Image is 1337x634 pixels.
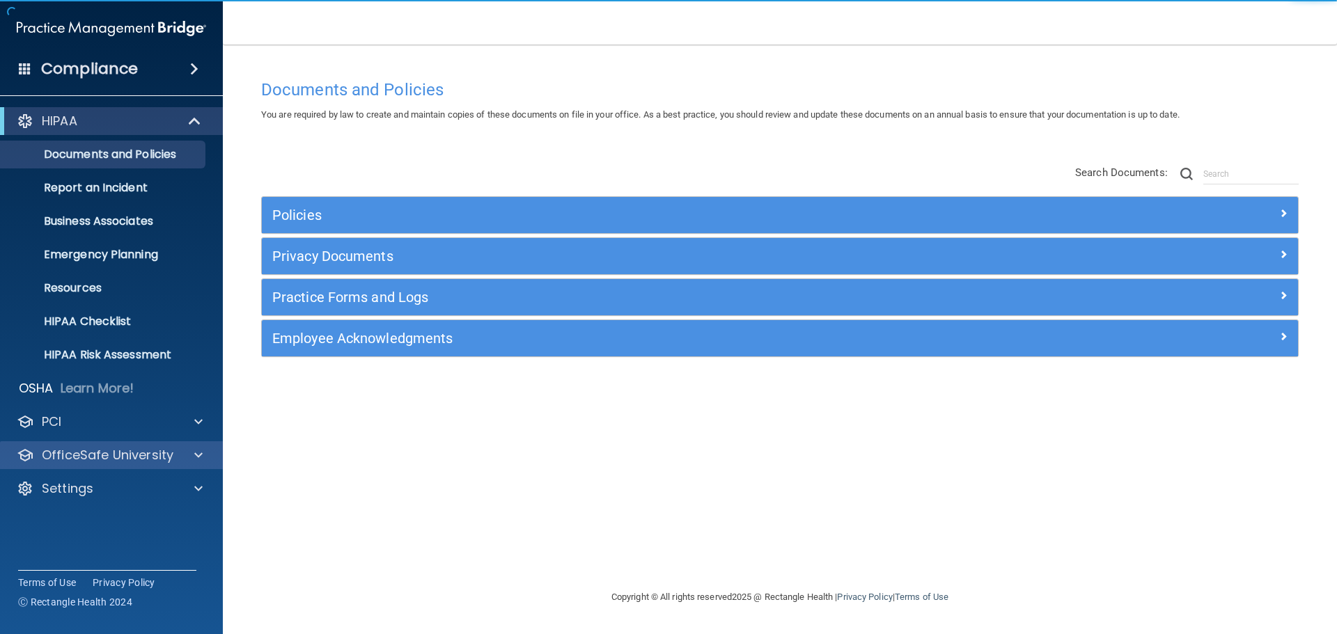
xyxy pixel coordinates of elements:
h4: Compliance [41,59,138,79]
p: OfficeSafe University [42,447,173,463]
a: Terms of Use [895,592,948,602]
a: Policies [272,204,1288,226]
p: Resources [9,281,199,295]
p: Report an Incident [9,181,199,195]
a: Practice Forms and Logs [272,286,1288,308]
a: Privacy Documents [272,245,1288,267]
p: Documents and Policies [9,148,199,161]
a: Settings [17,480,203,497]
h5: Practice Forms and Logs [272,290,1029,305]
a: OfficeSafe University [17,447,203,463]
p: OSHA [19,380,54,397]
span: You are required by law to create and maintain copies of these documents on file in your office. ... [261,109,1180,120]
a: PCI [17,413,203,430]
a: Terms of Use [18,576,76,589]
h5: Employee Acknowledgments [272,331,1029,346]
span: Ⓒ Rectangle Health 2024 [18,595,132,609]
a: HIPAA [17,113,202,129]
p: Settings [42,480,93,497]
p: Learn More! [61,380,134,397]
img: PMB logo [17,15,206,42]
div: Copyright © All rights reserved 2025 @ Rectangle Health | | [526,575,1034,619]
input: Search [1203,164,1299,184]
p: Business Associates [9,214,199,228]
h5: Policies [272,207,1029,223]
a: Employee Acknowledgments [272,327,1288,349]
img: ic-search.3b580494.png [1180,168,1193,180]
h4: Documents and Policies [261,81,1299,99]
a: Privacy Policy [93,576,155,589]
span: Search Documents: [1075,166,1168,179]
p: PCI [42,413,61,430]
p: HIPAA Checklist [9,315,199,328]
p: Emergency Planning [9,248,199,262]
a: Privacy Policy [837,592,892,602]
p: HIPAA Risk Assessment [9,348,199,362]
h5: Privacy Documents [272,248,1029,264]
p: HIPAA [42,113,77,129]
